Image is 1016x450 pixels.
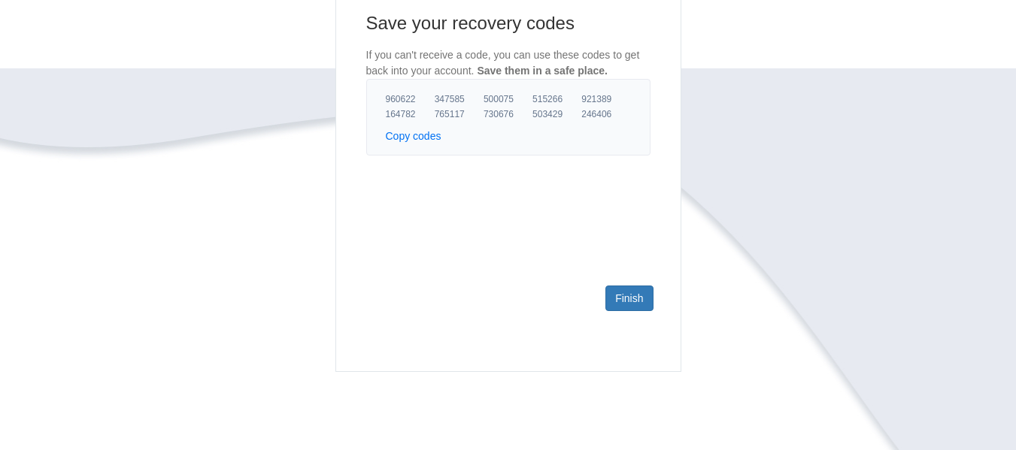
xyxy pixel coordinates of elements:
p: If you can't receive a code, you can use these codes to get back into your account. [366,47,651,79]
button: Copy codes [386,128,441,143]
span: 515266 [532,93,581,105]
span: 960622 [386,93,435,105]
span: 503429 [532,108,581,120]
span: 765117 [435,108,484,120]
span: 347585 [435,93,484,105]
h1: Save your recovery codes [366,11,651,35]
span: 730676 [484,108,532,120]
span: 246406 [581,108,630,120]
span: 921389 [581,93,630,105]
span: 500075 [484,93,532,105]
span: Save them in a safe place. [477,65,608,77]
a: Finish [605,285,653,311]
span: 164782 [386,108,435,120]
